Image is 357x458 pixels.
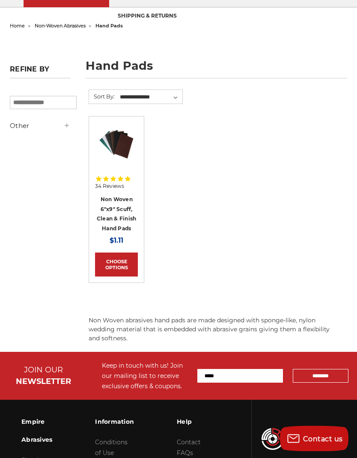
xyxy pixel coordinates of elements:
span: NEWSLETTER [16,377,71,387]
h1: hand pads [86,60,347,79]
h3: Information [95,413,134,431]
a: home [10,23,25,29]
a: Choose Options [95,253,138,277]
a: shipping & returns [109,6,185,28]
select: Sort By: [119,91,182,104]
img: Non Woven 6"x9" Scuff, Clean & Finish Hand Pads [95,123,138,166]
label: Sort By: [89,90,115,103]
a: FAQs [177,449,193,457]
span: $1.11 [110,237,123,245]
a: Contact [177,439,201,446]
span: Contact us [303,435,343,443]
span: JOIN OUR [24,366,63,375]
h5: Refine by [10,65,70,79]
h3: Help [177,413,204,431]
a: Non Woven 6"x9" Scuff, Clean & Finish Hand Pads [97,196,137,232]
h3: Empire Abrasives [21,413,52,449]
img: Empire Abrasives Logo Image [262,428,347,450]
div: Keep in touch with us! Join our mailing list to receive exclusive offers & coupons. [102,361,189,392]
h5: Other [10,121,70,131]
p: Non Woven abrasives hand pads are made designed with sponge-like, nylon wedding material that is ... [89,316,339,343]
a: Conditions of Use [95,439,128,457]
button: Contact us [280,426,348,452]
a: non-woven abrasives [35,23,86,29]
span: 34 Reviews [95,184,124,189]
span: hand pads [95,23,123,29]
